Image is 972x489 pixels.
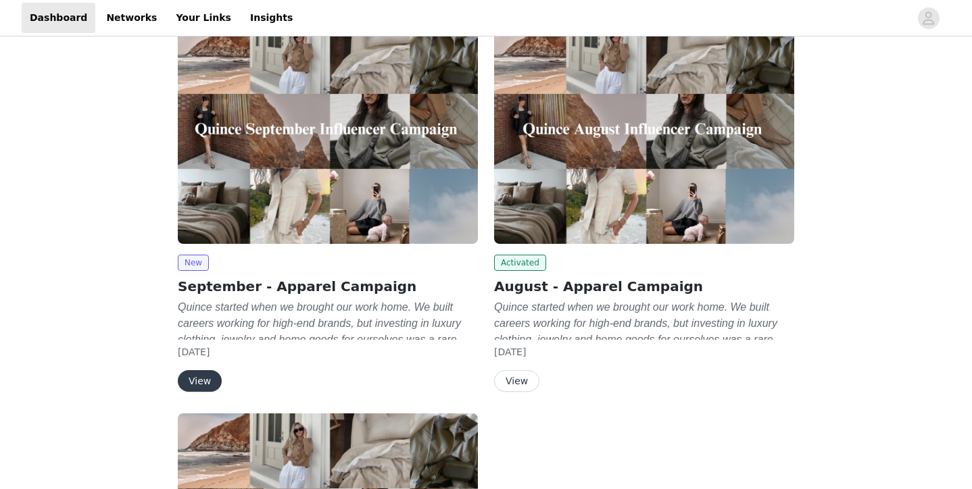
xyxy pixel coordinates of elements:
div: avatar [922,7,935,29]
a: View [494,376,539,386]
img: Quince [494,19,794,244]
a: Networks [98,3,165,33]
a: View [178,376,222,386]
a: Insights [242,3,301,33]
h2: August - Apparel Campaign [494,276,794,297]
img: Quince [178,19,478,244]
button: View [178,370,222,392]
h2: September - Apparel Campaign [178,276,478,297]
button: View [494,370,539,392]
em: Quince started when we brought our work home. We built careers working for high-end brands, but i... [494,301,782,394]
span: Activated [494,255,546,271]
a: Dashboard [22,3,95,33]
span: New [178,255,209,271]
em: Quince started when we brought our work home. We built careers working for high-end brands, but i... [178,301,466,394]
a: Your Links [168,3,239,33]
span: [DATE] [178,346,210,357]
span: [DATE] [494,346,526,357]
